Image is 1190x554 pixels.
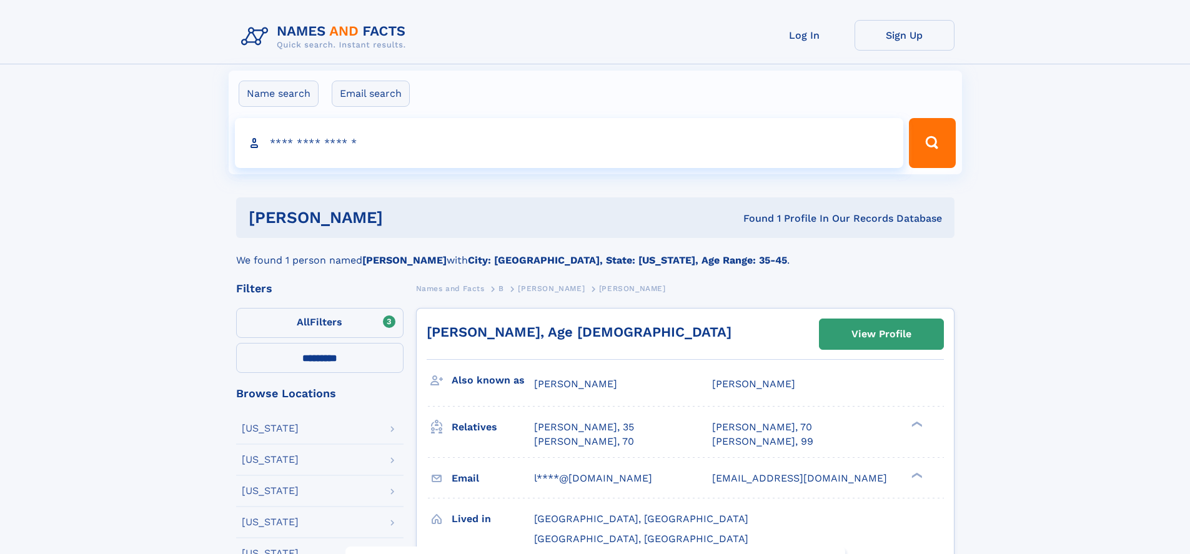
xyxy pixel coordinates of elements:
[908,471,923,479] div: ❯
[534,513,748,525] span: [GEOGRAPHIC_DATA], [GEOGRAPHIC_DATA]
[755,20,855,51] a: Log In
[468,254,787,266] b: City: [GEOGRAPHIC_DATA], State: [US_STATE], Age Range: 35-45
[712,472,887,484] span: [EMAIL_ADDRESS][DOMAIN_NAME]
[518,280,585,296] a: [PERSON_NAME]
[242,517,299,527] div: [US_STATE]
[518,284,585,293] span: [PERSON_NAME]
[712,435,813,448] a: [PERSON_NAME], 99
[427,324,731,340] a: [PERSON_NAME], Age [DEMOGRAPHIC_DATA]
[242,455,299,465] div: [US_STATE]
[534,533,748,545] span: [GEOGRAPHIC_DATA], [GEOGRAPHIC_DATA]
[820,319,943,349] a: View Profile
[855,20,954,51] a: Sign Up
[236,238,954,268] div: We found 1 person named with .
[235,118,904,168] input: search input
[362,254,447,266] b: [PERSON_NAME]
[332,81,410,107] label: Email search
[534,420,634,434] a: [PERSON_NAME], 35
[236,20,416,54] img: Logo Names and Facts
[712,420,812,434] a: [PERSON_NAME], 70
[534,378,617,390] span: [PERSON_NAME]
[599,284,666,293] span: [PERSON_NAME]
[242,423,299,433] div: [US_STATE]
[416,280,485,296] a: Names and Facts
[851,320,911,349] div: View Profile
[236,308,404,338] label: Filters
[712,378,795,390] span: [PERSON_NAME]
[498,280,504,296] a: B
[452,508,534,530] h3: Lived in
[908,420,923,428] div: ❯
[563,212,942,225] div: Found 1 Profile In Our Records Database
[452,417,534,438] h3: Relatives
[242,486,299,496] div: [US_STATE]
[236,283,404,294] div: Filters
[534,435,634,448] a: [PERSON_NAME], 70
[452,370,534,391] h3: Also known as
[909,118,955,168] button: Search Button
[498,284,504,293] span: B
[297,316,310,328] span: All
[239,81,319,107] label: Name search
[249,210,563,225] h1: [PERSON_NAME]
[236,388,404,399] div: Browse Locations
[452,468,534,489] h3: Email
